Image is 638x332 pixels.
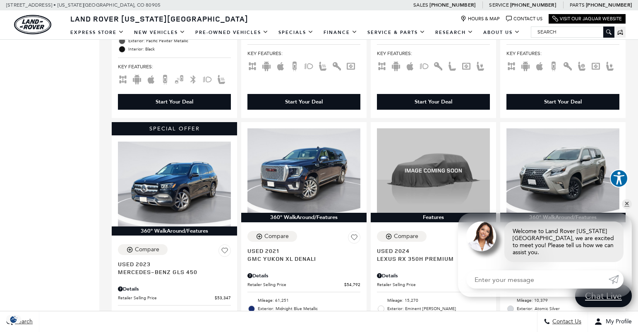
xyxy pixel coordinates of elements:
span: Navigation Sys [591,63,601,68]
div: Special Offer [112,122,237,135]
a: [PHONE_NUMBER] [429,2,475,8]
div: 360° WalkAround/Features [241,213,367,222]
span: Key Features : [506,49,619,58]
section: Click to Open Cookie Consent Modal [4,315,23,324]
li: Mileage: 61,251 [247,296,360,305]
a: [PHONE_NUMBER] [586,2,632,8]
a: Land Rover [US_STATE][GEOGRAPHIC_DATA] [65,14,253,24]
a: Used 2023Mercedes-Benz GLS 450 [118,260,231,276]
span: Keyless Entry [433,63,443,68]
button: Save Vehicle [218,244,231,260]
li: Mileage: 46,236 [118,310,231,318]
span: Memory Seats [577,63,587,68]
span: Key Features : [247,49,360,58]
li: Mileage: 10,379 [506,296,619,305]
a: Retailer Selling Price $58,689 [377,281,490,288]
a: Finance [319,25,362,40]
span: My Profile [602,318,632,325]
span: Navigation Sys [346,63,356,68]
span: Leather Seats [447,63,457,68]
button: Save Vehicle [348,231,360,247]
span: Exterior: Eminent [PERSON_NAME] [387,305,490,313]
a: EXPRESS STORE [65,25,129,40]
a: Retailer Selling Price $54,792 [247,281,360,288]
span: Bluetooth [188,76,198,82]
span: Blind Spot Monitor [174,76,184,82]
span: Power Seats [605,63,615,68]
img: 2023 Lexus GX 460 [506,128,619,213]
span: Backup Camera [290,63,300,68]
button: Explore your accessibility options [610,169,628,188]
div: Pricing Details - Lexus RX 350h Premium [377,272,490,279]
a: Service & Parts [362,25,430,40]
span: Parts [570,2,585,8]
div: Pricing Details - Mercedes-Benz GLS 450 [118,285,231,293]
span: Heated Seats [318,63,328,68]
span: Key Features : [377,49,490,58]
span: Mercedes-Benz GLS 450 [118,268,225,276]
span: Android Auto [391,63,401,68]
div: Start Your Deal [544,98,582,106]
span: AWD [506,63,516,68]
img: Agent profile photo [466,221,496,251]
span: Power Seats [475,63,485,68]
span: Android Auto [261,63,271,68]
img: 2021 GMC Yukon XL Denali [247,128,360,213]
img: Land Rover [14,15,51,34]
li: Mileage: 15,270 [377,296,490,305]
span: Apple Car-Play [405,63,415,68]
a: Specials [273,25,319,40]
span: Apple Car-Play [146,76,156,82]
span: Retailer Selling Price [118,295,215,301]
img: Opt-Out Icon [4,315,23,324]
span: Fog Lights [419,63,429,68]
span: Retailer Selling Price [377,281,474,288]
div: Start Your Deal [118,94,231,110]
div: Pricing Details - GMC Yukon XL Denali [247,272,360,279]
span: Fog Lights [202,76,212,82]
a: Submit [609,270,624,289]
span: Lexus RX 350h Premium [377,255,484,262]
span: Service [489,2,508,8]
button: Open user profile menu [588,311,638,332]
div: Start Your Deal [506,94,619,110]
a: About Us [478,25,525,40]
span: $53,347 [215,295,231,301]
div: Welcome to Land Rover [US_STATE][GEOGRAPHIC_DATA], we are excited to meet you! Please tell us how... [504,221,624,262]
span: Used 2021 [247,247,354,255]
a: [PHONE_NUMBER] [510,2,556,8]
div: 360° WalkAround/Features [112,226,237,236]
a: Used 2021GMC Yukon XL Denali [247,247,360,262]
a: Research [430,25,478,40]
div: Start Your Deal [377,94,490,110]
span: AWD [377,63,387,68]
span: Interior: Black [128,45,231,53]
span: Exterior: Atomic Silver [517,305,619,313]
div: Start Your Deal [285,98,323,106]
span: Used 2023 [118,260,225,268]
span: Navigation Sys [461,63,471,68]
span: Used 2024 [377,247,484,255]
span: AWD [247,63,257,68]
span: Heated Seats [216,76,226,82]
a: Hours & Map [461,16,500,22]
span: Retailer Selling Price [247,281,344,288]
span: Land Rover [US_STATE][GEOGRAPHIC_DATA] [70,14,248,24]
span: Android Auto [520,63,530,68]
div: Start Your Deal [247,94,360,110]
span: Sales [413,2,428,8]
aside: Accessibility Help Desk [610,169,628,189]
span: Keyless Entry [332,63,342,68]
span: Exterior: Midnight Blue Metallic [258,305,360,313]
div: Compare [264,233,289,240]
a: Used 2024Lexus RX 350h Premium [377,247,490,262]
nav: Main Navigation [65,25,525,40]
a: Visit Our Jaguar Website [552,16,622,22]
img: 2024 Lexus RX 350h Premium [377,128,490,213]
span: Backup Camera [549,63,559,68]
span: Android Auto [132,76,142,82]
a: Retailer Selling Price $53,347 [118,295,231,301]
span: GMC Yukon XL Denali [247,255,354,262]
div: Compare [394,233,418,240]
a: land-rover [14,15,51,34]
